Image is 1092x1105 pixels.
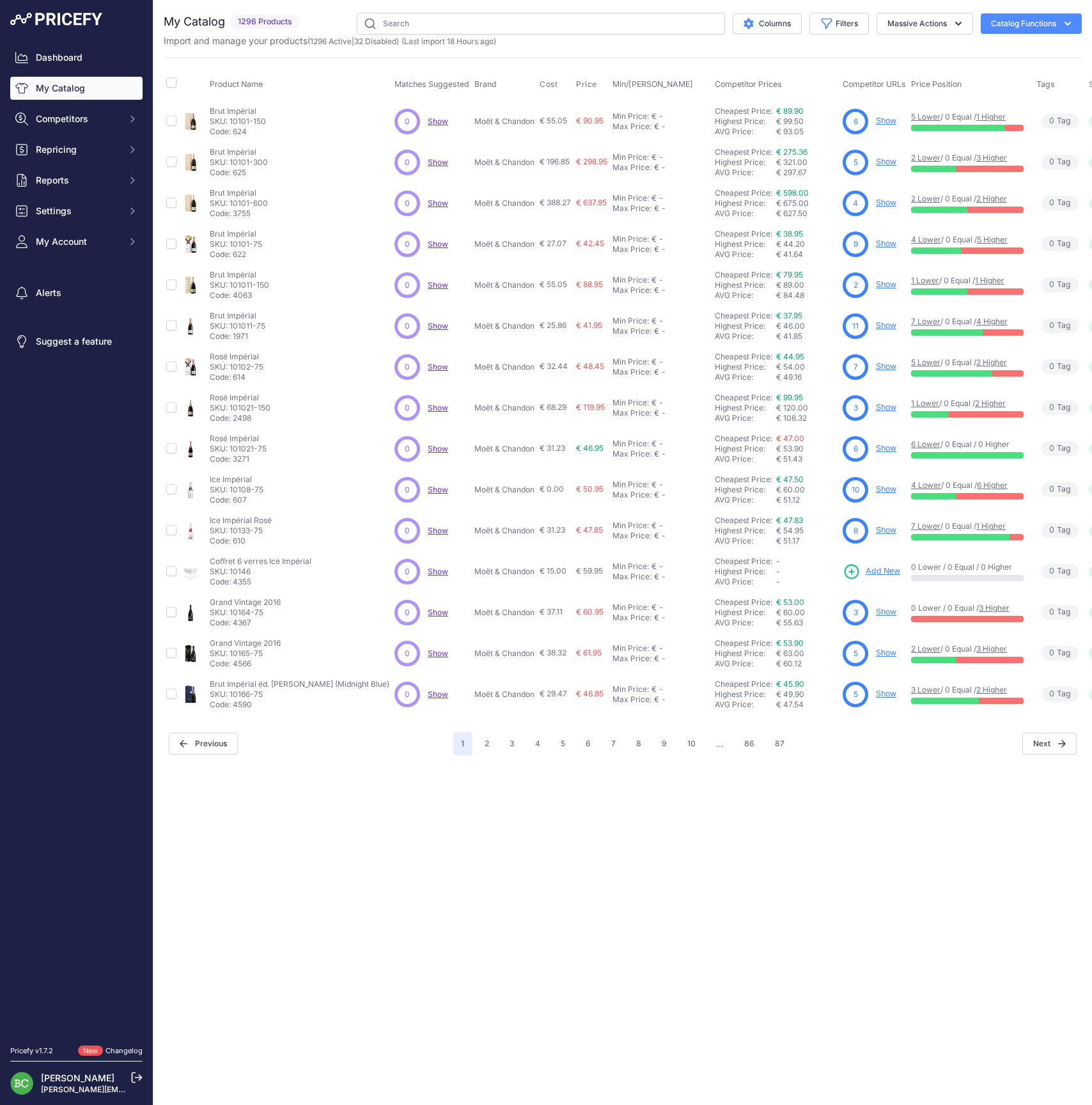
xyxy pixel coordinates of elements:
[654,162,659,173] div: €
[654,285,659,295] div: €
[654,203,659,214] div: €
[776,638,804,648] a: € 53.90
[612,162,651,173] div: Max Price:
[776,270,803,279] a: € 79.95
[474,198,534,208] p: Moët & Chandon
[1041,359,1079,374] span: Tag
[651,234,657,244] div: €
[651,316,657,326] div: €
[405,279,410,291] span: 0
[715,515,772,525] a: Cheapest Price:
[651,111,657,121] div: €
[612,234,649,244] div: Min Price:
[540,239,566,248] span: € 27.07
[164,35,496,47] p: Import and manage your products
[876,198,896,207] a: Show
[628,732,649,755] button: Go to page 8
[715,79,782,89] span: Competitor Prices
[1041,278,1079,292] span: Tag
[715,127,776,137] div: AVG Price:
[1041,318,1079,333] span: Tag
[210,290,269,301] p: Code: 4063
[737,732,762,755] button: Go to page 86
[715,290,776,301] div: AVG Price:
[612,152,649,162] div: Min Price:
[776,116,804,126] span: € 99.50
[210,352,263,362] p: Rosé Impérial
[976,112,1006,121] a: 1 Higher
[1041,196,1079,210] span: Tag
[654,326,659,336] div: €
[10,77,143,100] a: My Catalog
[612,244,651,255] div: Max Price:
[911,439,940,449] a: 6 Lower
[576,361,604,371] span: € 48.45
[715,280,776,290] div: Highest Price:
[659,121,666,132] div: -
[715,147,772,157] a: Cheapest Price:
[428,116,448,126] span: Show
[428,239,448,249] a: Show
[975,398,1006,408] a: 2 Higher
[428,280,448,290] a: Show
[428,648,448,658] span: Show
[10,46,143,1030] nav: Sidebar
[776,147,807,157] a: € 275.36
[428,362,448,372] a: Show
[911,194,940,203] a: 2 Lower
[10,169,143,192] button: Reports
[776,229,803,239] a: € 38.95
[976,685,1007,694] a: 2 Higher
[1036,79,1055,89] span: Tags
[776,239,805,249] span: € 44.20
[776,290,838,301] div: € 84.48
[576,239,604,248] span: € 42.45
[659,203,666,214] div: -
[651,193,657,203] div: €
[776,474,804,484] a: € 47.50
[657,111,663,121] div: -
[612,285,651,295] div: Max Price:
[976,194,1007,203] a: 2 Higher
[657,275,663,285] div: -
[210,229,262,239] p: Brut Impérial
[540,361,568,371] span: € 32.44
[576,157,607,166] span: € 298.95
[776,127,838,137] div: € 93.05
[876,484,896,494] a: Show
[976,317,1008,326] a: 4 Higher
[911,276,1024,286] p: / 0 Equal /
[540,157,570,166] span: € 196.85
[659,367,666,377] div: -
[428,689,448,699] a: Show
[612,111,649,121] div: Min Price:
[612,79,693,89] span: Min/[PERSON_NAME]
[405,157,410,168] span: 0
[876,116,896,125] a: Show
[657,152,663,162] div: -
[36,205,120,217] span: Settings
[911,112,1024,122] p: / 0 Equal /
[911,153,1024,163] p: / 0 Equal /
[651,357,657,367] div: €
[911,357,940,367] a: 5 Lower
[41,1085,301,1094] a: [PERSON_NAME][EMAIL_ADDRESS][DOMAIN_NAME][PERSON_NAME]
[405,361,410,373] span: 0
[715,597,772,607] a: Cheapest Price:
[651,152,657,162] div: €
[911,235,1024,245] p: / 0 Equal /
[715,229,772,239] a: Cheapest Price:
[876,607,896,616] a: Show
[657,357,663,367] div: -
[10,281,143,304] a: Alerts
[428,198,448,208] a: Show
[310,36,352,46] a: 1296 Active
[776,679,804,689] a: € 45.90
[911,317,940,326] a: 7 Lower
[715,157,776,168] div: Highest Price:
[715,393,772,402] a: Cheapest Price:
[715,106,772,116] a: Cheapest Price:
[659,244,666,255] div: -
